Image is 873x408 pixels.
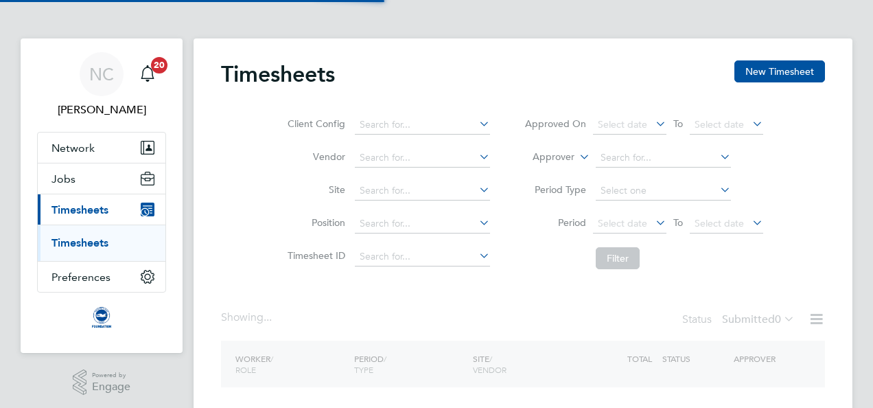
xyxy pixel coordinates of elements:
[596,181,731,201] input: Select one
[775,313,781,326] span: 0
[73,370,131,396] a: Powered byEngage
[283,249,345,262] label: Timesheet ID
[283,183,345,196] label: Site
[524,183,586,196] label: Period Type
[92,370,130,381] span: Powered by
[37,306,166,328] a: Go to home page
[513,150,574,164] label: Approver
[221,310,275,325] div: Showing
[669,214,687,231] span: To
[283,117,345,130] label: Client Config
[37,102,166,118] span: Nathan Casselton
[51,141,95,155] span: Network
[151,57,167,73] span: 20
[524,117,586,130] label: Approved On
[596,148,731,168] input: Search for...
[598,118,647,131] span: Select date
[38,225,165,261] div: Timesheets
[598,217,647,229] span: Select date
[38,163,165,194] button: Jobs
[51,172,75,185] span: Jobs
[264,310,272,324] span: ...
[669,115,687,133] span: To
[596,247,640,269] button: Filter
[221,60,335,88] h2: Timesheets
[355,148,490,168] input: Search for...
[355,247,490,267] input: Search for...
[89,65,114,83] span: NC
[682,310,798,330] div: Status
[722,313,795,326] label: Submitted
[134,52,161,96] a: 20
[695,118,744,131] span: Select date
[524,216,586,229] label: Period
[283,150,345,163] label: Vendor
[355,181,490,201] input: Search for...
[51,236,108,249] a: Timesheets
[283,216,345,229] label: Position
[38,133,165,163] button: Network
[38,194,165,225] button: Timesheets
[695,217,744,229] span: Select date
[21,38,183,353] nav: Main navigation
[92,381,130,393] span: Engage
[355,214,490,234] input: Search for...
[355,115,490,135] input: Search for...
[37,52,166,118] a: NC[PERSON_NAME]
[734,60,825,82] button: New Timesheet
[38,262,165,292] button: Preferences
[51,271,110,284] span: Preferences
[91,306,113,328] img: albioninthecommunity-logo-retina.png
[51,203,108,216] span: Timesheets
